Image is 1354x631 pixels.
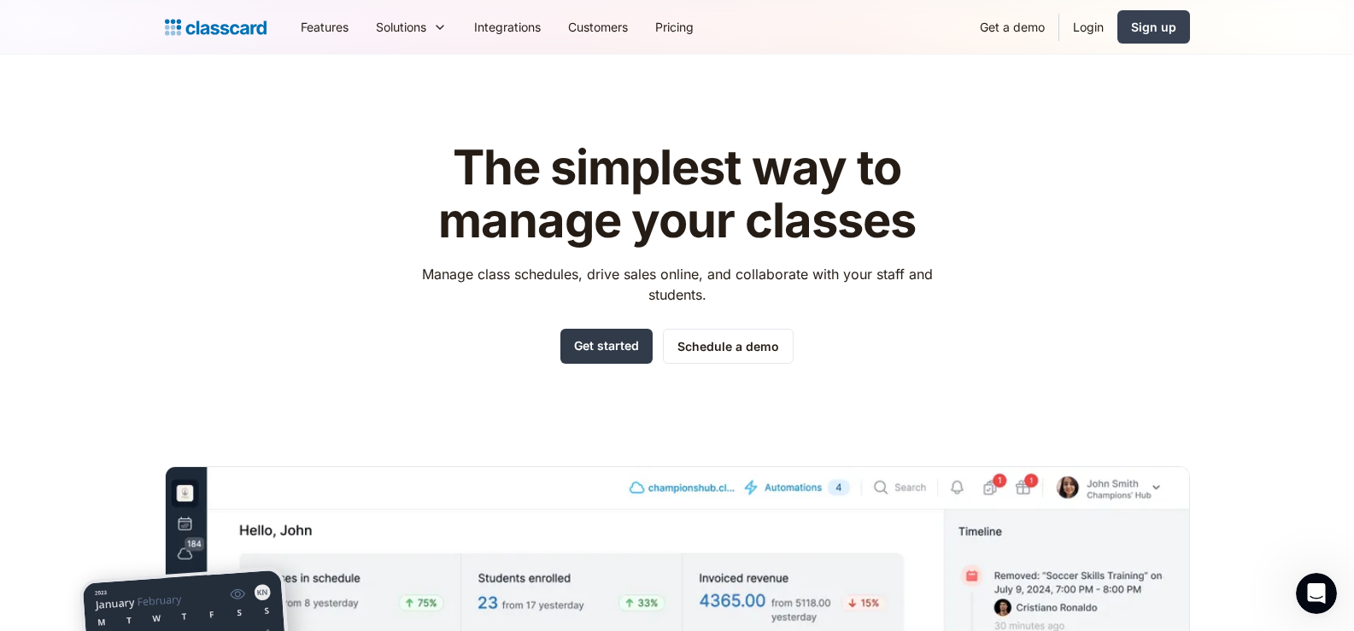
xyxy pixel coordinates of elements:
h1: The simplest way to manage your classes [406,142,948,247]
a: Customers [554,8,642,46]
div: Solutions [362,8,460,46]
a: Logo [165,15,267,39]
a: Login [1059,8,1117,46]
a: Schedule a demo [663,329,794,364]
a: Features [287,8,362,46]
div: Sign up [1131,18,1176,36]
a: Get started [560,329,653,364]
iframe: Intercom live chat [1296,573,1337,614]
a: Get a demo [966,8,1058,46]
a: Pricing [642,8,707,46]
p: Manage class schedules, drive sales online, and collaborate with your staff and students. [406,264,948,305]
a: Integrations [460,8,554,46]
a: Sign up [1117,10,1190,44]
div: Solutions [376,18,426,36]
